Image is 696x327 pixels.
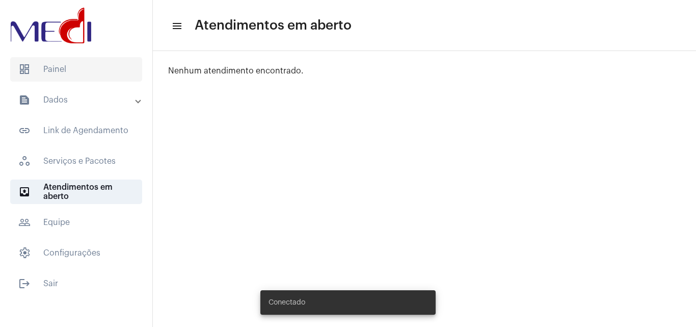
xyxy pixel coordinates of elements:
[18,63,31,76] span: sidenav icon
[18,94,136,106] mat-panel-title: Dados
[168,67,304,75] span: Nenhum atendimento encontrado.
[18,94,31,106] mat-icon: sidenav icon
[18,155,31,167] span: sidenav icon
[10,271,142,296] span: Sair
[18,186,31,198] mat-icon: sidenav icon
[18,216,31,229] mat-icon: sidenav icon
[269,297,305,308] span: Conectado
[10,241,142,265] span: Configurações
[18,247,31,259] span: sidenav icon
[10,57,142,82] span: Painel
[6,88,152,112] mat-expansion-panel-header: sidenav iconDados
[8,5,94,46] img: d3a1b5fa-500b-b90f-5a1c-719c20e9830b.png
[171,20,181,32] mat-icon: sidenav icon
[18,278,31,290] mat-icon: sidenav icon
[10,149,142,173] span: Serviços e Pacotes
[18,124,31,137] mat-icon: sidenav icon
[10,210,142,235] span: Equipe
[195,17,352,34] span: Atendimentos em aberto
[10,118,142,143] span: Link de Agendamento
[10,180,142,204] span: Atendimentos em aberto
